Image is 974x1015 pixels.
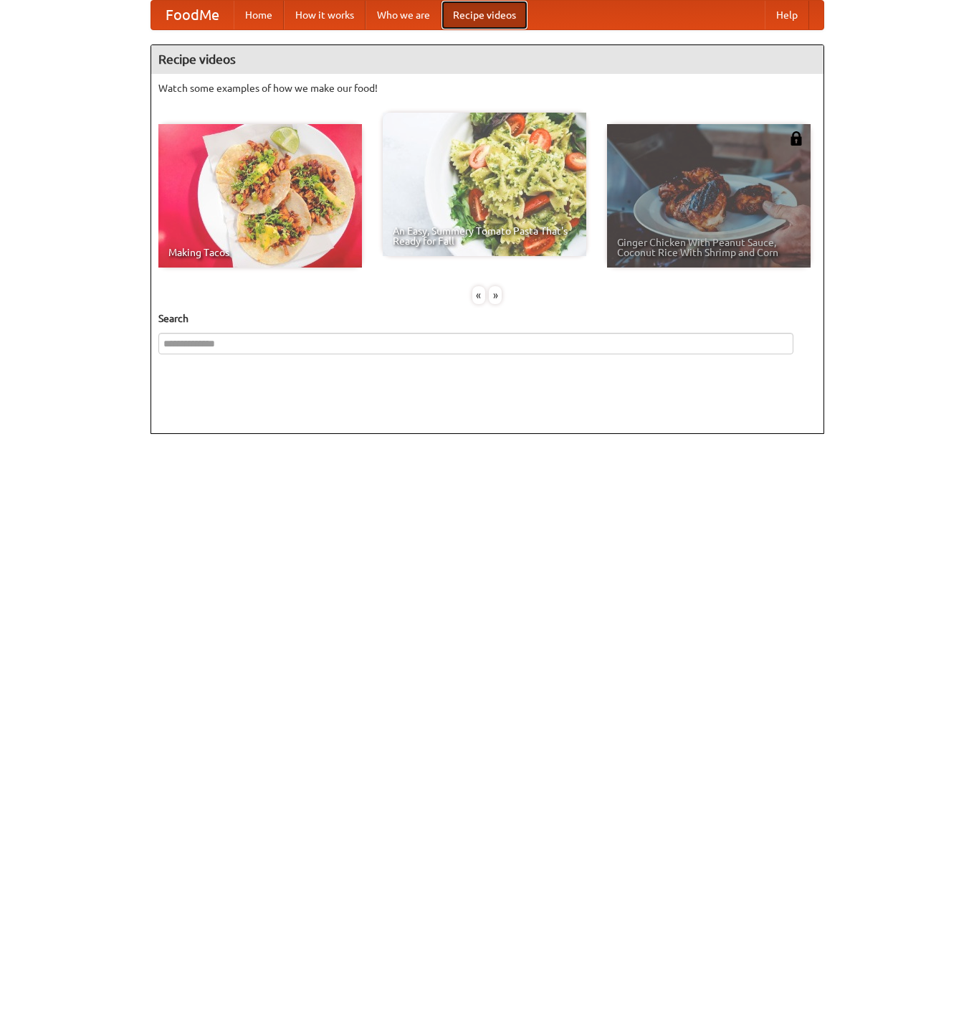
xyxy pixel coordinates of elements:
a: FoodMe [151,1,234,29]
a: How it works [284,1,366,29]
a: Recipe videos [441,1,527,29]
span: Making Tacos [168,247,352,258]
span: An Easy, Summery Tomato Pasta That's Ready for Fall [393,226,576,246]
img: 483408.png [789,131,803,146]
h5: Search [158,311,816,326]
div: « [472,286,485,304]
a: Making Tacos [158,124,362,268]
a: Who we are [366,1,441,29]
a: Home [234,1,284,29]
a: Help [765,1,809,29]
a: An Easy, Summery Tomato Pasta That's Ready for Fall [383,113,586,256]
div: » [489,286,502,304]
p: Watch some examples of how we make our food! [158,81,816,95]
h4: Recipe videos [151,45,823,74]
